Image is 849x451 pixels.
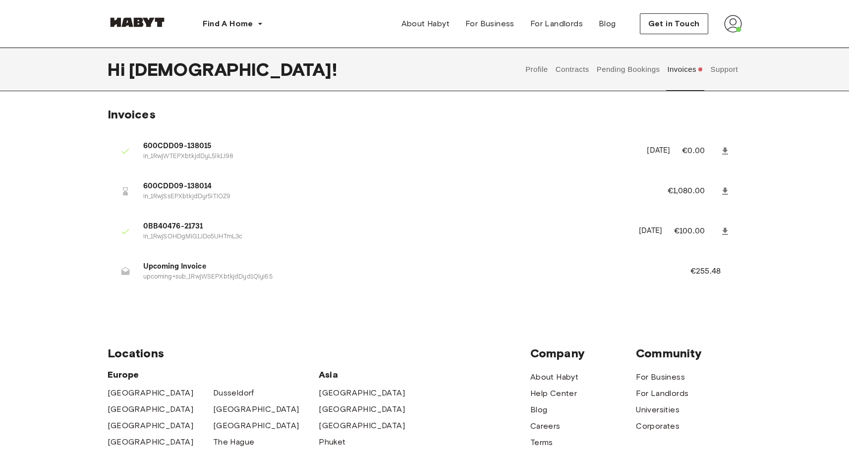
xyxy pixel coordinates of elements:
p: €255.48 [690,266,734,278]
a: [GEOGRAPHIC_DATA] [213,420,299,432]
button: Get in Touch [640,13,708,34]
img: Habyt [108,17,167,27]
p: €1,080.00 [668,185,718,197]
a: For Business [636,371,685,383]
a: Phuket [319,436,345,448]
a: About Habyt [394,14,457,34]
p: [DATE] [647,145,670,157]
span: Europe [108,369,319,381]
a: Dusseldorf [213,387,254,399]
span: Community [636,346,741,361]
span: Asia [319,369,424,381]
a: Careers [530,420,561,432]
a: Corporates [636,420,679,432]
span: About Habyt [401,18,450,30]
div: user profile tabs [522,48,742,91]
a: For Business [457,14,522,34]
span: Get in Touch [648,18,700,30]
p: €100.00 [674,225,718,237]
span: Find A Home [203,18,253,30]
button: Find A Home [195,14,271,34]
button: Invoices [666,48,704,91]
p: in_1RwjSOHDgMiG1JDo5UHTmL3c [143,232,627,242]
a: [GEOGRAPHIC_DATA] [319,420,405,432]
a: Help Center [530,388,577,399]
span: Invoices [108,107,156,121]
a: The Hague [213,436,255,448]
a: Terms [530,437,553,449]
span: For Landlords [530,18,583,30]
p: in_1RwjSsEPXbtkjdDyr5iTiOZ9 [143,192,644,202]
a: [GEOGRAPHIC_DATA] [108,403,194,415]
span: 600CDD09-138014 [143,181,644,192]
button: Support [709,48,739,91]
p: in_1RwjWTEPXbtkjdDyL5lk1J98 [143,152,635,162]
p: [DATE] [639,225,662,237]
span: Hi [108,59,129,80]
p: upcoming+sub_1RwjWSEPXbtkjdDyd1QIyi65 [143,273,667,282]
p: €0.00 [682,145,718,157]
a: Universities [636,404,679,416]
a: For Landlords [522,14,591,34]
img: avatar [724,15,742,33]
a: About Habyt [530,371,578,383]
span: For Business [465,18,514,30]
span: 600CDD09-138015 [143,141,635,152]
span: [DEMOGRAPHIC_DATA] ! [129,59,337,80]
span: Company [530,346,636,361]
a: For Landlords [636,388,688,399]
a: [GEOGRAPHIC_DATA] [108,420,194,432]
a: [GEOGRAPHIC_DATA] [108,387,194,399]
button: Profile [524,48,550,91]
a: Blog [591,14,624,34]
span: Blog [599,18,616,30]
span: Upcoming Invoice [143,261,667,273]
span: 0BB40476-21731 [143,221,627,232]
span: Locations [108,346,530,361]
a: [GEOGRAPHIC_DATA] [319,403,405,415]
a: [GEOGRAPHIC_DATA] [319,387,405,399]
a: [GEOGRAPHIC_DATA] [213,403,299,415]
a: Blog [530,404,548,416]
button: Pending Bookings [595,48,661,91]
button: Contracts [554,48,590,91]
a: [GEOGRAPHIC_DATA] [108,436,194,448]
